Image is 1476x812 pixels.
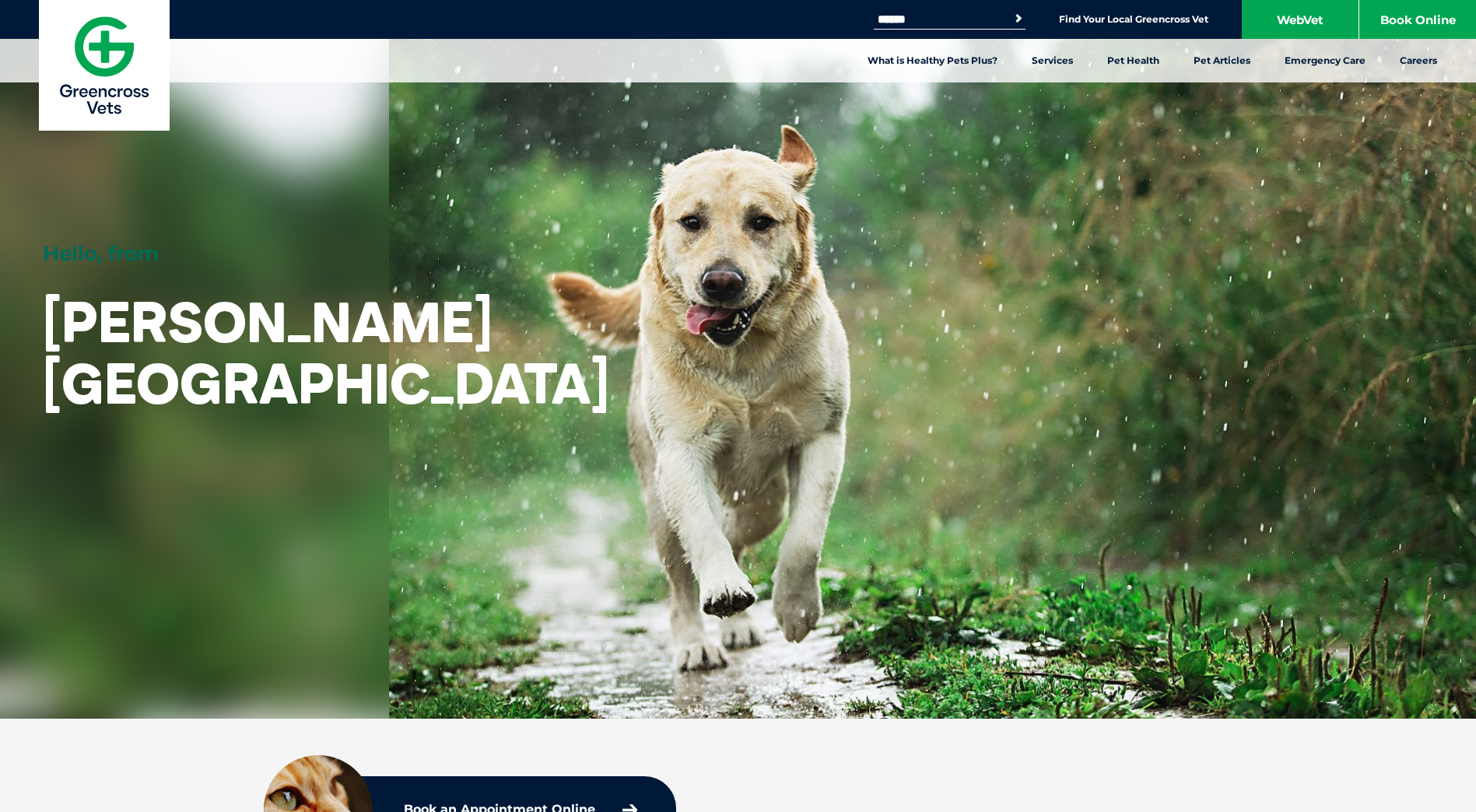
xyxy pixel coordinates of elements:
a: Pet Articles [1176,39,1267,82]
h1: [PERSON_NAME][GEOGRAPHIC_DATA] [43,291,609,414]
a: Pet Health [1090,39,1176,82]
a: What is Healthy Pets Plus? [850,39,1015,82]
a: Find Your Local Greencross Vet [1059,13,1208,26]
a: Services [1015,39,1090,82]
a: Emergency Care [1267,39,1383,82]
span: Hello, from [43,241,159,266]
button: Search [1011,11,1026,26]
a: Careers [1383,39,1454,82]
